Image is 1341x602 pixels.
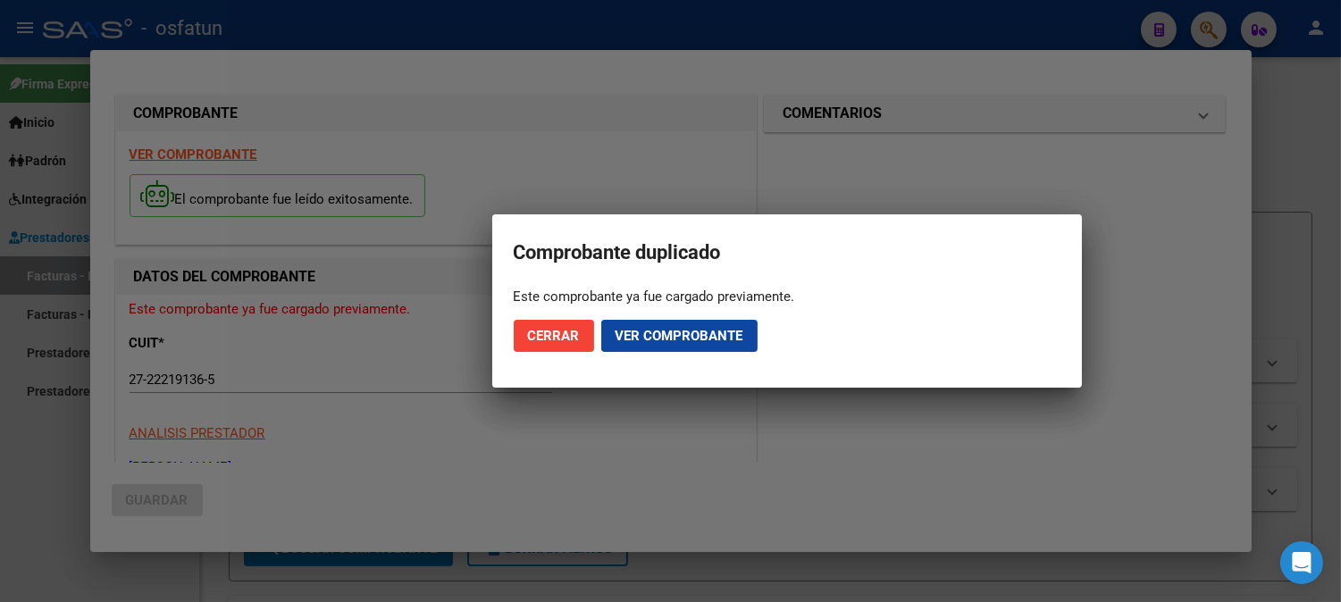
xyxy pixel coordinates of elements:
div: Este comprobante ya fue cargado previamente. [514,288,1060,305]
span: Cerrar [528,328,580,344]
h2: Comprobante duplicado [514,236,1060,270]
button: Ver comprobante [601,320,758,352]
button: Cerrar [514,320,594,352]
div: Open Intercom Messenger [1280,541,1323,584]
span: Ver comprobante [616,328,743,344]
